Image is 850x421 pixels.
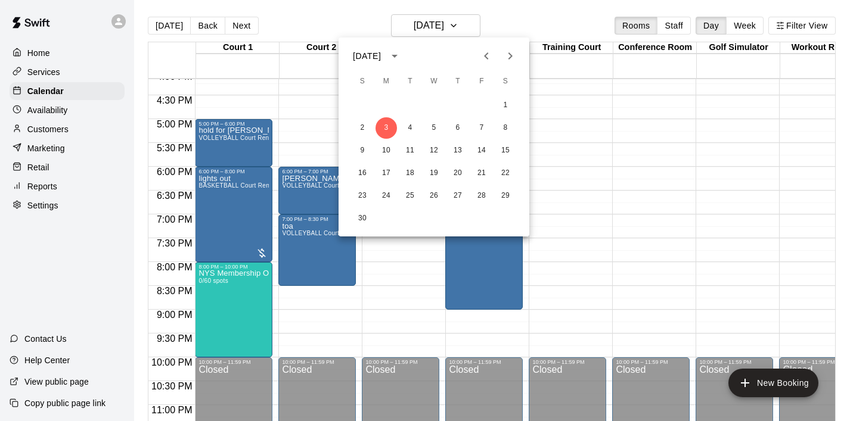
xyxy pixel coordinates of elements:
[399,117,421,139] button: 4
[376,163,397,184] button: 17
[352,163,373,184] button: 16
[352,208,373,229] button: 30
[423,70,445,93] span: Wednesday
[495,185,516,207] button: 29
[384,46,405,66] button: calendar view is open, switch to year view
[399,70,421,93] span: Tuesday
[376,185,397,207] button: 24
[447,140,469,161] button: 13
[471,185,492,207] button: 28
[399,185,421,207] button: 25
[498,44,522,68] button: Next month
[471,70,492,93] span: Friday
[471,117,492,139] button: 7
[447,117,469,139] button: 6
[495,70,516,93] span: Saturday
[352,117,373,139] button: 2
[471,163,492,184] button: 21
[399,163,421,184] button: 18
[353,50,381,63] div: [DATE]
[423,185,445,207] button: 26
[376,117,397,139] button: 3
[447,185,469,207] button: 27
[495,95,516,116] button: 1
[352,140,373,161] button: 9
[352,185,373,207] button: 23
[447,70,469,93] span: Thursday
[447,163,469,184] button: 20
[495,163,516,184] button: 22
[376,140,397,161] button: 10
[423,117,445,139] button: 5
[495,117,516,139] button: 8
[495,140,516,161] button: 15
[474,44,498,68] button: Previous month
[471,140,492,161] button: 14
[399,140,421,161] button: 11
[423,140,445,161] button: 12
[423,163,445,184] button: 19
[376,70,397,93] span: Monday
[352,70,373,93] span: Sunday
